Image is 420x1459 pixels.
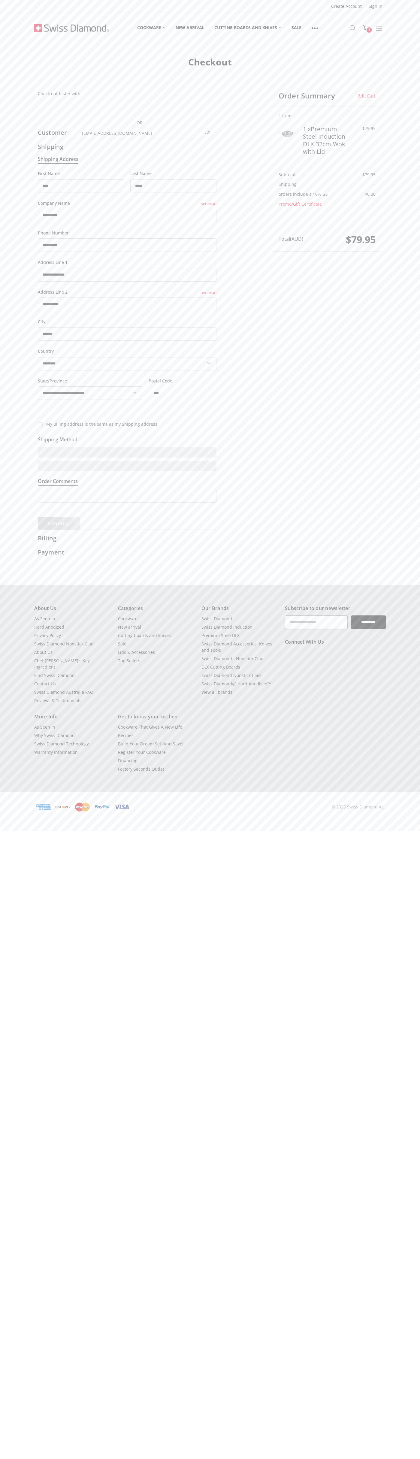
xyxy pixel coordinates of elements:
span: orders include a 10% GST [279,191,330,197]
a: Register Your Cookware [118,749,166,755]
a: Swiss Diamond Induction [201,624,252,630]
div: $79.95 [351,125,376,131]
label: First Name [38,170,124,177]
a: Cookware [118,616,137,621]
a: Hard Anodized [34,624,64,630]
a: Sale [118,641,126,647]
a: Swiss Diamond Nonstick Clad [34,641,94,647]
label: My Billing address is the same as my Shipping address [38,421,216,427]
label: City [38,319,216,325]
a: Show All [307,14,323,41]
span: Total (AUD) [279,236,303,242]
label: Address Line 2 [38,289,216,295]
a: DLX Cutting Boards [201,664,240,670]
img: Free Shipping On Every Order [34,13,109,43]
span: 1 [367,27,372,33]
a: Premium Steel DLX [201,633,240,638]
a: Recipes [118,733,134,738]
span: -- [373,181,376,187]
h5: Our Brands [201,605,278,611]
h4: 1 x Premium Steel Induction DLX 32cm Wok with Lid [303,125,350,155]
h5: Categories [118,605,195,611]
a: Create Account [328,2,365,11]
a: Build Your Dream Set (And Save) [118,741,183,747]
a: Edit Cart [353,91,376,100]
small: (Optional) [200,291,216,295]
a: New arrival [171,14,209,41]
span: Shipping [279,181,297,187]
span: $0.00 [365,191,376,197]
legend: Shipping Method [38,436,77,444]
label: Phone Number [38,230,216,236]
a: Swiss Diamond [201,616,232,621]
h2: Customer [38,129,76,136]
h2: Billing [38,534,76,542]
a: Reviews & Testimonials [34,698,81,703]
a: Swiss Diamond Accessories, Knives and Tools [201,641,272,653]
a: Sale [286,14,307,41]
label: Country [38,348,216,355]
a: Top Sellers [118,658,140,663]
button: Edit [200,128,216,136]
button: Continue [38,517,80,530]
p: © 2025 Swiss Diamond AU. [331,804,386,810]
a: Swiss Diamond - Nonstick Clad [201,656,264,661]
label: State/Province [38,378,143,384]
h5: Connect With Us [285,639,385,645]
a: As Seen In [34,616,55,621]
a: Swiss DiamondⓇ Hard Anodised™ [201,681,271,687]
a: Swiss Diamond Australia FAQ [34,689,93,695]
p: Check out faster with: [38,90,242,97]
a: Cookware [132,14,171,41]
a: Privacy Policy [34,633,61,638]
legend: Order Comments [38,478,78,486]
a: As Seen In [34,724,55,730]
label: Postal Code [149,378,216,384]
label: Address Line 1 [38,259,216,266]
a: New arrival [118,624,141,630]
a: Find Swiss Diamond [34,672,75,678]
a: Why Swiss Diamond [34,733,75,738]
a: View all brands [201,689,232,695]
a: Chef [PERSON_NAME]'s Key Ingredient [34,658,90,670]
a: Financing [118,758,137,763]
a: Swiss Diamond Technology [34,741,89,747]
a: Swiss Diamond Nonstick Clad [201,672,261,678]
a: Sign In [365,2,386,11]
h5: Get to know your kitchen [118,714,195,720]
label: Last Name [130,170,216,177]
legend: Shipping Address [38,156,78,164]
a: Lids & Accessories [118,649,155,655]
a: Cookware That Gives A New Life [118,724,182,730]
iframe: PayPal-paypal [38,102,134,113]
a: Cutting boards and knives [209,14,286,41]
h5: More Info [34,714,111,720]
span: Subtotal [279,172,295,177]
h5: Subscribe to our newsletter [285,605,385,611]
h3: Order Summary [279,91,353,100]
h1: Checkout [34,56,385,68]
span: $79.95 [362,172,376,177]
a: Promo/Gift Certificate [279,201,322,207]
a: About Us [34,649,53,655]
a: Contact Us [34,681,56,687]
h2: Shipping [38,143,76,150]
label: Company Name [38,200,216,207]
a: Warranty Information [34,749,78,755]
small: (Optional) [200,202,216,207]
h3: 1 Item [279,113,376,119]
h5: About Us [34,605,111,611]
a: Cutting boards and knives [118,633,171,638]
div: [EMAIL_ADDRESS][DOMAIN_NAME] [82,130,188,136]
h2: Payment [38,548,76,556]
a: 1 [359,20,373,35]
span: OR [134,119,146,126]
a: Factory Seconds Outlet [118,766,164,772]
span: $79.95 [346,233,376,246]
